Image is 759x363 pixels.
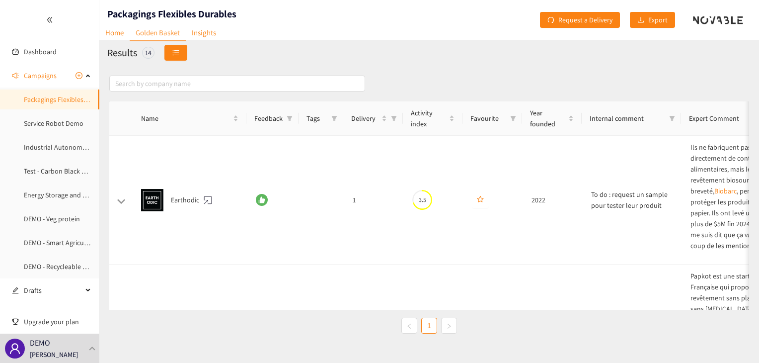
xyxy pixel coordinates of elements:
span: filter [287,115,293,121]
span: filter [285,111,295,126]
span: filter [669,115,675,121]
span: 3.5 [412,197,432,203]
span: plus-circle [76,72,82,79]
span: Name [141,113,231,124]
span: Campaigns [24,66,57,86]
span: filter [391,115,397,121]
th: Name [133,101,246,136]
span: To do : request un sample pour tester leur produit [591,190,668,210]
span: double-left [46,16,53,23]
img: Snapshot of the Company's website [141,189,163,211]
span: star [477,196,484,204]
span: unordered-list [172,49,179,57]
span: filter [329,111,339,126]
button: unordered-list [164,45,187,61]
span: Favourite [470,113,506,124]
span: filter [508,111,518,126]
div: Earthodic [141,189,240,211]
input: Search by company name [109,76,365,91]
div: 14 [142,47,154,59]
span: Year founded [530,107,566,129]
a: Dashboard [24,47,57,56]
a: DEMO - Veg protein [24,214,80,223]
span: sound [12,72,19,79]
button: right [441,318,457,334]
span: filter [667,111,677,126]
a: Home [99,25,130,40]
li: Next Page [441,318,457,334]
span: filter [510,115,516,121]
span: left [406,323,412,329]
button: star [472,192,489,208]
span: Drafts [24,280,82,300]
span: Tags [306,113,327,124]
a: Industrial Autonomous Guided Vehicles [24,143,142,152]
a: Golden Basket [130,25,186,41]
span: Lists [24,304,37,324]
a: DEMO - Recycleable Packaging [24,262,112,271]
iframe: Chat Widget [709,315,759,363]
p: DEMO [30,337,50,349]
span: Internal comment [590,113,665,124]
a: Test - Carbon Black Concrete [24,167,108,176]
span: download [637,16,644,24]
h1: Packagings Flexibles Durables [107,7,236,21]
a: Energy Storage and Flexibility [24,190,110,199]
h2: Results [107,46,137,60]
a: website [202,194,214,206]
span: Export [648,14,668,25]
span: right [446,323,452,329]
th: Year founded [522,101,582,136]
p: [PERSON_NAME] [30,349,78,360]
a: Packagings Flexibles Durables [24,95,112,104]
span: filter [389,111,399,126]
th: Delivery [343,101,403,136]
span: Feedback [254,113,283,124]
button: left [401,318,417,334]
button: redoRequest a Delivery [540,12,620,28]
li: 1 [421,318,437,334]
th: Activity index [403,101,462,136]
span: user [9,343,21,355]
span: redo [547,16,554,24]
a: Biobarc [714,186,737,195]
td: 1 [345,136,404,265]
span: filter [331,115,337,121]
span: Upgrade your plan [24,312,91,332]
a: DEMO - Smart Agriculture [24,238,98,247]
a: Service Robot Demo [24,119,83,128]
span: Request a Delivery [558,14,612,25]
span: edit [12,287,19,294]
span: trophy [12,318,19,325]
td: 2022 [524,136,583,265]
span: Activity index [411,107,447,129]
span: like [258,196,265,203]
span: Delivery [351,113,379,124]
a: 1 [422,318,437,333]
button: downloadExport [630,12,675,28]
li: Previous Page [401,318,417,334]
a: Insights [186,25,222,40]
